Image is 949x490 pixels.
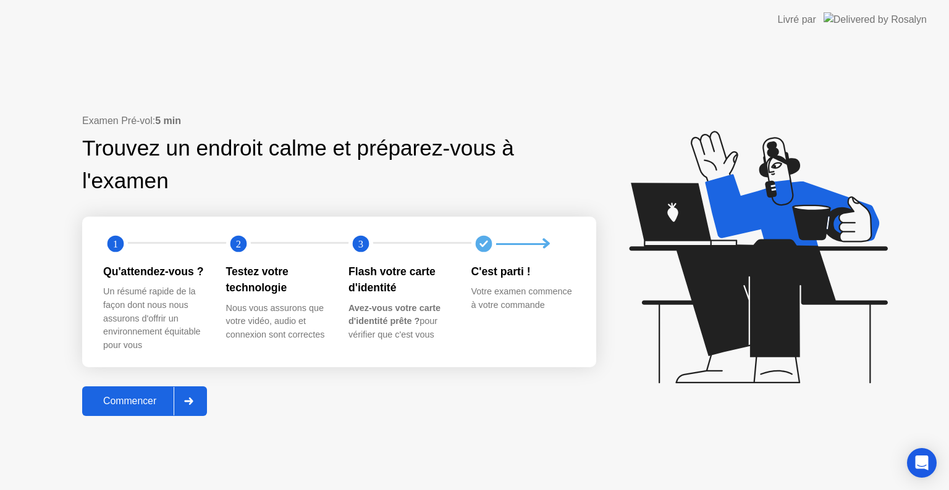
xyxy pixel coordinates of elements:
[235,238,240,250] text: 2
[82,132,518,197] div: Trouvez un endroit calme et préparez-vous à l'examen
[155,115,181,126] b: 5 min
[471,285,575,312] div: Votre examen commence à votre commande
[358,238,363,250] text: 3
[86,396,174,407] div: Commencer
[471,264,575,280] div: C'est parti !
[82,114,596,128] div: Examen Pré-vol:
[103,285,206,352] div: Un résumé rapide de la façon dont nous nous assurons d'offrir un environnement équitable pour vous
[348,303,441,326] b: Avez-vous votre carte d'identité prête ?
[103,264,206,280] div: Qu'attendez-vous ?
[824,12,927,27] img: Delivered by Rosalyn
[348,302,452,342] div: pour vérifier que c'est vous
[82,386,207,416] button: Commencer
[226,302,329,342] div: Nous vous assurons que votre vidéo, audio et connexion sont correctes
[348,264,452,296] div: Flash votre carte d'identité
[226,264,329,296] div: Testez votre technologie
[113,238,118,250] text: 1
[907,448,937,478] div: Open Intercom Messenger
[778,12,816,27] div: Livré par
